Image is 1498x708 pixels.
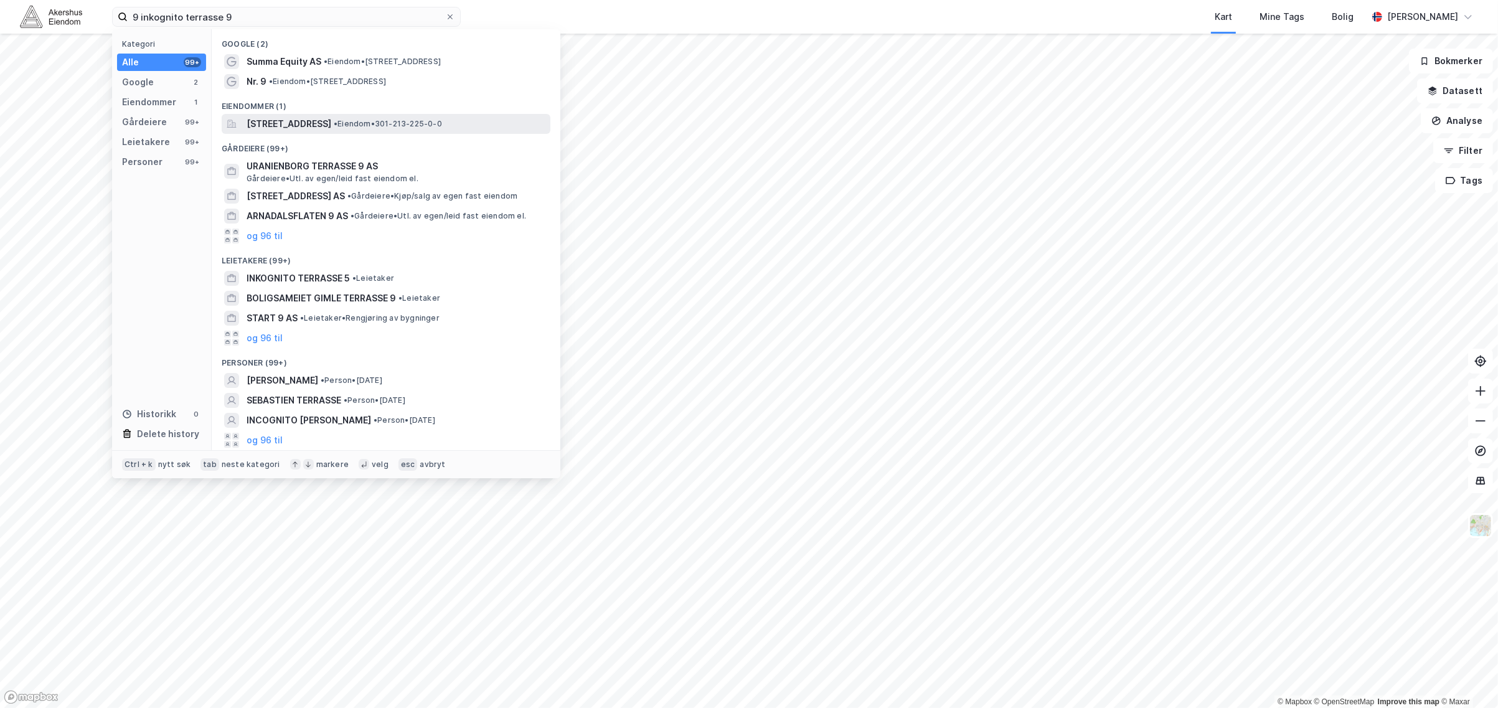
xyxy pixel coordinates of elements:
div: Bolig [1332,9,1354,24]
span: • [352,273,356,283]
span: • [321,375,324,385]
div: 1 [191,97,201,107]
span: • [374,415,377,425]
div: Personer (99+) [212,348,560,371]
span: [PERSON_NAME] [247,373,318,388]
span: • [347,191,351,201]
button: Tags [1435,168,1493,193]
span: URANIENBORG TERRASSE 9 AS [247,159,545,174]
iframe: Chat Widget [1436,648,1498,708]
span: • [351,211,354,220]
span: INCOGNITO [PERSON_NAME] [247,413,371,428]
button: og 96 til [247,331,283,346]
span: • [300,313,304,323]
span: Gårdeiere • Utl. av egen/leid fast eiendom el. [247,174,418,184]
span: Person • [DATE] [321,375,382,385]
div: Leietakere (99+) [212,246,560,268]
img: akershus-eiendom-logo.9091f326c980b4bce74ccdd9f866810c.svg [20,6,82,27]
button: Filter [1433,138,1493,163]
div: Historikk [122,407,176,422]
span: Leietaker • Rengjøring av bygninger [300,313,440,323]
div: Mine Tags [1260,9,1304,24]
span: Gårdeiere • Utl. av egen/leid fast eiendom el. [351,211,526,221]
span: INKOGNITO TERRASSE 5 [247,271,350,286]
a: Improve this map [1378,697,1439,706]
span: SEBASTIEN TERRASSE [247,393,341,408]
div: Google (2) [212,29,560,52]
div: avbryt [420,460,445,470]
span: Eiendom • 301-213-225-0-0 [334,119,442,129]
span: START 9 AS [247,311,298,326]
div: Eiendommer [122,95,176,110]
span: • [324,57,327,66]
div: nytt søk [158,460,191,470]
div: [PERSON_NAME] [1387,9,1458,24]
button: Datasett [1417,78,1493,103]
span: [STREET_ADDRESS] AS [247,189,345,204]
div: 0 [191,409,201,419]
button: Bokmerker [1409,49,1493,73]
div: Google [122,75,154,90]
a: Mapbox [1278,697,1312,706]
div: Gårdeiere [122,115,167,130]
input: Søk på adresse, matrikkel, gårdeiere, leietakere eller personer [128,7,445,26]
span: • [269,77,273,86]
img: Z [1469,514,1492,537]
span: • [344,395,347,405]
span: BOLIGSAMEIET GIMLE TERRASSE 9 [247,291,396,306]
div: 2 [191,77,201,87]
div: 99+ [184,117,201,127]
div: Gårdeiere (99+) [212,134,560,156]
div: markere [316,460,349,470]
div: velg [372,460,389,470]
span: Leietaker [352,273,394,283]
button: og 96 til [247,229,283,243]
span: Eiendom • [STREET_ADDRESS] [269,77,386,87]
div: esc [398,458,418,471]
div: 99+ [184,137,201,147]
div: Kontrollprogram for chat [1436,648,1498,708]
a: Mapbox homepage [4,690,59,704]
div: tab [200,458,219,471]
a: OpenStreetMap [1314,697,1375,706]
div: Alle [122,55,139,70]
div: Personer [122,154,163,169]
span: • [398,293,402,303]
span: Gårdeiere • Kjøp/salg av egen fast eiendom [347,191,517,201]
div: Eiendommer (1) [212,92,560,114]
span: Leietaker [398,293,440,303]
span: Eiendom • [STREET_ADDRESS] [324,57,441,67]
div: Ctrl + k [122,458,156,471]
button: Analyse [1421,108,1493,133]
span: Person • [DATE] [344,395,405,405]
div: Leietakere [122,135,170,149]
div: Delete history [137,427,199,441]
div: Kategori [122,39,206,49]
div: 99+ [184,157,201,167]
span: ARNADALSFLATEN 9 AS [247,209,348,224]
span: Nr. 9 [247,74,266,89]
span: [STREET_ADDRESS] [247,116,331,131]
span: Person • [DATE] [374,415,435,425]
button: og 96 til [247,433,283,448]
span: • [334,119,337,128]
div: neste kategori [222,460,280,470]
div: 99+ [184,57,201,67]
div: Kart [1215,9,1232,24]
span: Summa Equity AS [247,54,321,69]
